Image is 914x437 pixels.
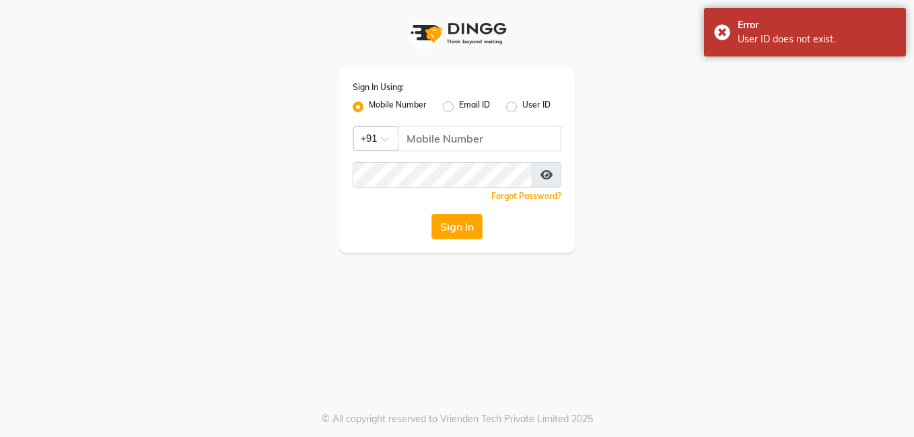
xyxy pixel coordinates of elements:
label: Sign In Using: [353,81,404,93]
div: User ID does not exist. [738,32,896,46]
input: Username [398,126,561,151]
input: Username [353,162,532,188]
img: logo1.svg [403,13,511,53]
div: Error [738,18,896,32]
a: Forgot Password? [491,191,561,201]
label: Mobile Number [369,99,427,115]
label: User ID [522,99,551,115]
label: Email ID [459,99,490,115]
button: Sign In [431,214,483,239]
